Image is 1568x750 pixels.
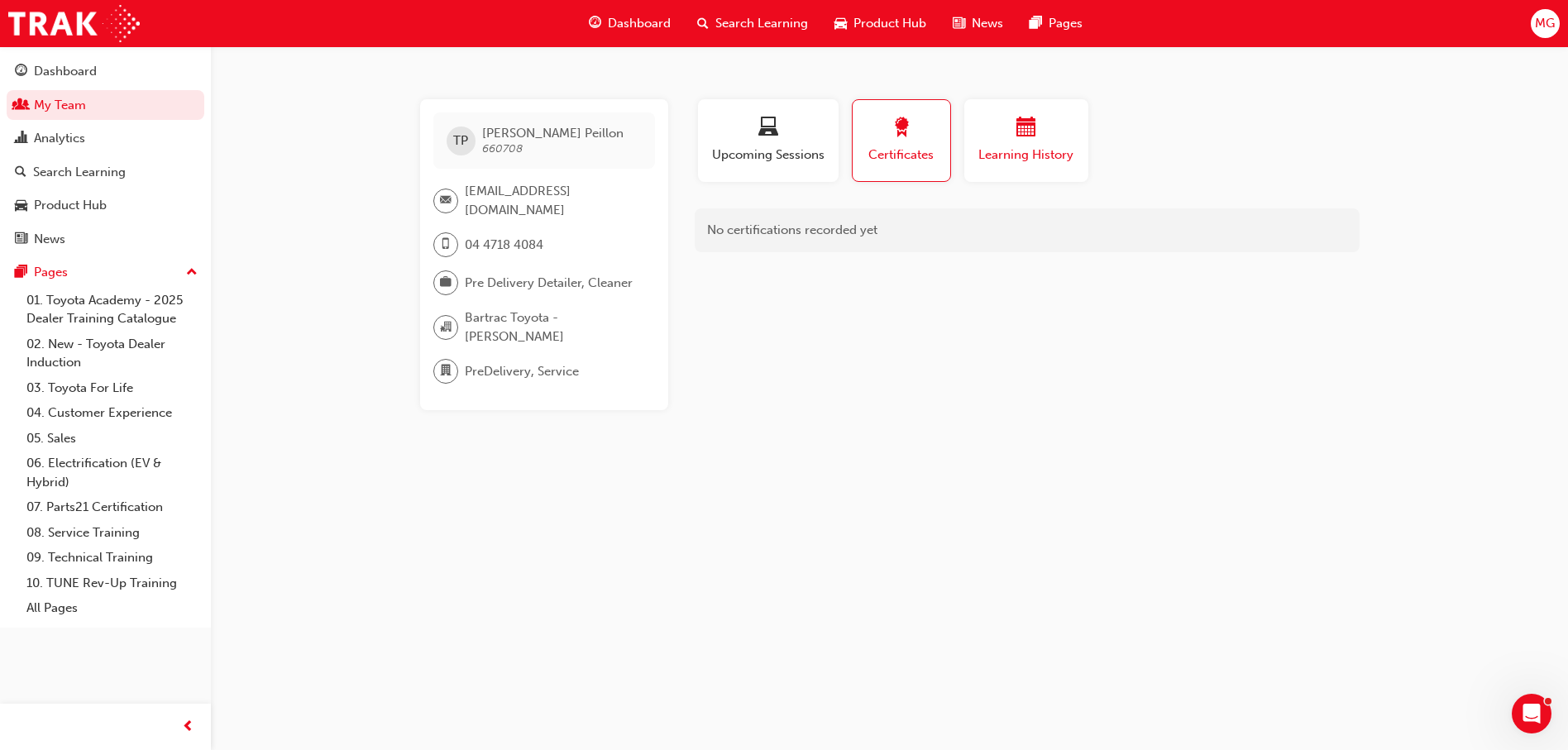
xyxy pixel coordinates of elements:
[697,13,709,34] span: search-icon
[695,208,1360,252] div: No certifications recorded yet
[20,451,204,494] a: 06. Electrification (EV & Hybrid)
[34,129,85,148] div: Analytics
[15,131,27,146] span: chart-icon
[589,13,601,34] span: guage-icon
[465,274,633,293] span: Pre Delivery Detailer, Cleaner
[758,117,778,140] span: laptop-icon
[964,99,1088,182] button: Learning History
[576,7,684,41] a: guage-iconDashboard
[20,520,204,546] a: 08. Service Training
[698,99,839,182] button: Upcoming Sessions
[20,545,204,571] a: 09. Technical Training
[977,146,1076,165] span: Learning History
[465,182,642,219] span: [EMAIL_ADDRESS][DOMAIN_NAME]
[892,117,911,140] span: award-icon
[20,288,204,332] a: 01. Toyota Academy - 2025 Dealer Training Catalogue
[440,234,452,256] span: mobile-icon
[7,224,204,255] a: News
[7,56,204,87] a: Dashboard
[465,236,543,255] span: 04 4718 4084
[7,90,204,121] a: My Team
[684,7,821,41] a: search-iconSearch Learning
[20,595,204,621] a: All Pages
[1016,117,1036,140] span: calendar-icon
[15,232,27,247] span: news-icon
[34,196,107,215] div: Product Hub
[608,14,671,33] span: Dashboard
[7,53,204,257] button: DashboardMy TeamAnalyticsSearch LearningProduct HubNews
[182,717,194,738] span: prev-icon
[1512,694,1551,733] iframe: Intercom live chat
[1016,7,1096,41] a: pages-iconPages
[1531,9,1560,38] button: MG
[715,14,808,33] span: Search Learning
[440,190,452,212] span: email-icon
[865,146,938,165] span: Certificates
[20,426,204,451] a: 05. Sales
[440,361,452,382] span: department-icon
[7,190,204,221] a: Product Hub
[20,375,204,401] a: 03. Toyota For Life
[440,272,452,294] span: briefcase-icon
[1535,14,1555,33] span: MG
[15,198,27,213] span: car-icon
[20,332,204,375] a: 02. New - Toyota Dealer Induction
[7,123,204,154] a: Analytics
[34,62,97,81] div: Dashboard
[15,165,26,180] span: search-icon
[953,13,965,34] span: news-icon
[834,13,847,34] span: car-icon
[7,157,204,188] a: Search Learning
[7,257,204,288] button: Pages
[34,263,68,282] div: Pages
[8,5,140,42] img: Trak
[20,494,204,520] a: 07. Parts21 Certification
[453,131,468,150] span: TP
[1030,13,1042,34] span: pages-icon
[33,163,126,182] div: Search Learning
[15,64,27,79] span: guage-icon
[853,14,926,33] span: Product Hub
[939,7,1016,41] a: news-iconNews
[440,317,452,338] span: organisation-icon
[15,265,27,280] span: pages-icon
[482,141,523,155] span: 660708
[482,126,624,141] span: [PERSON_NAME] Peillon
[710,146,826,165] span: Upcoming Sessions
[186,262,198,284] span: up-icon
[15,98,27,113] span: people-icon
[20,400,204,426] a: 04. Customer Experience
[34,230,65,249] div: News
[852,99,951,182] button: Certificates
[465,308,642,346] span: Bartrac Toyota - [PERSON_NAME]
[20,571,204,596] a: 10. TUNE Rev-Up Training
[465,362,579,381] span: PreDelivery, Service
[1049,14,1083,33] span: Pages
[972,14,1003,33] span: News
[821,7,939,41] a: car-iconProduct Hub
